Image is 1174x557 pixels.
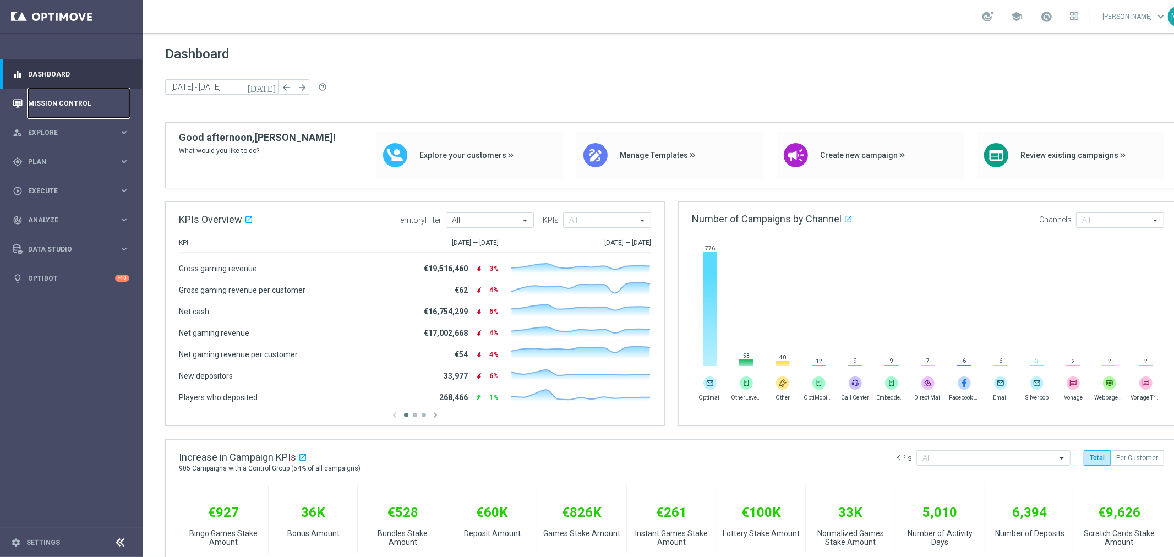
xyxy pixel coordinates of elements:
[115,275,129,282] div: +10
[12,187,130,195] button: play_circle_outline Execute keyboard_arrow_right
[26,539,60,546] a: Settings
[12,274,130,283] button: lightbulb Optibot +10
[12,128,130,137] button: person_search Explore keyboard_arrow_right
[12,245,130,254] button: Data Studio keyboard_arrow_right
[1011,10,1023,23] span: school
[28,159,119,165] span: Plan
[12,99,130,108] button: Mission Control
[13,264,129,293] div: Optibot
[13,89,129,118] div: Mission Control
[13,157,23,167] i: gps_fixed
[12,70,130,79] button: equalizer Dashboard
[119,185,129,196] i: keyboard_arrow_right
[13,157,119,167] div: Plan
[12,216,130,225] button: track_changes Analyze keyboard_arrow_right
[28,129,119,136] span: Explore
[119,127,129,138] i: keyboard_arrow_right
[12,157,130,166] button: gps_fixed Plan keyboard_arrow_right
[28,188,119,194] span: Execute
[28,89,129,118] a: Mission Control
[1101,8,1168,25] a: [PERSON_NAME]keyboard_arrow_down
[28,217,119,223] span: Analyze
[1155,10,1167,23] span: keyboard_arrow_down
[13,69,23,79] i: equalizer
[119,215,129,225] i: keyboard_arrow_right
[13,186,119,196] div: Execute
[13,59,129,89] div: Dashboard
[13,128,119,138] div: Explore
[13,244,119,254] div: Data Studio
[28,246,119,253] span: Data Studio
[119,156,129,167] i: keyboard_arrow_right
[119,244,129,254] i: keyboard_arrow_right
[28,59,129,89] a: Dashboard
[13,128,23,138] i: person_search
[13,215,119,225] div: Analyze
[28,264,115,293] a: Optibot
[13,274,23,283] i: lightbulb
[13,186,23,196] i: play_circle_outline
[13,215,23,225] i: track_changes
[11,538,21,548] i: settings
